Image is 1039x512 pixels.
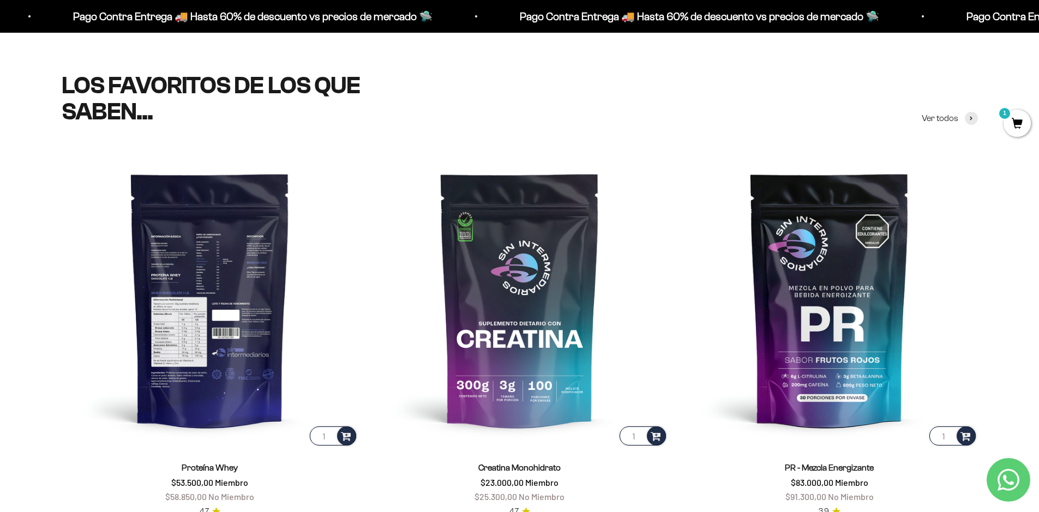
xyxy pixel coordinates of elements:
[1004,118,1031,130] a: 1
[182,463,238,472] a: Proteína Whey
[835,477,868,487] span: Miembro
[478,463,561,472] a: Creatina Monohidrato
[208,491,254,502] span: No Miembro
[828,491,874,502] span: No Miembro
[922,111,958,125] span: Ver todos
[171,477,213,487] span: $53.500,00
[215,477,248,487] span: Miembro
[785,463,874,472] a: PR - Mezcla Energizante
[62,151,358,448] img: Proteína Whey
[62,72,361,125] split-lines: LOS FAVORITOS DE LOS QUE SABEN...
[998,107,1011,120] mark: 1
[475,491,517,502] span: $25.300,00
[922,111,978,125] a: Ver todos
[525,477,558,487] span: Miembro
[165,491,207,502] span: $58.850,00
[71,8,430,25] p: Pago Contra Entrega 🚚 Hasta 60% de descuento vs precios de mercado 🛸
[785,491,826,502] span: $91.300,00
[481,477,524,487] span: $23.000,00
[519,491,564,502] span: No Miembro
[518,8,877,25] p: Pago Contra Entrega 🚚 Hasta 60% de descuento vs precios de mercado 🛸
[791,477,833,487] span: $83.000,00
